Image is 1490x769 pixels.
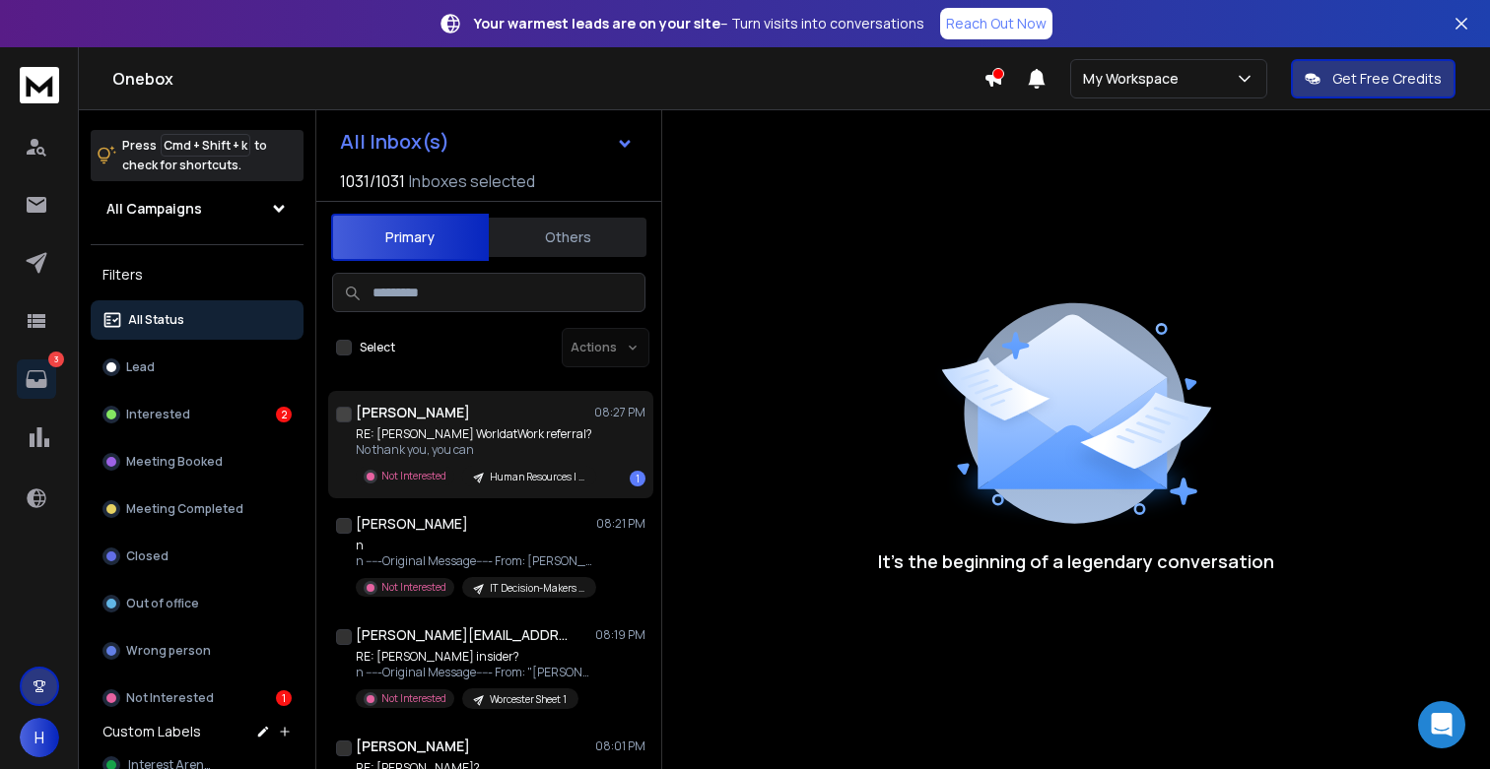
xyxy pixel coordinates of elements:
[381,580,446,595] p: Not Interested
[878,547,1274,575] p: It’s the beginning of a legendary conversation
[91,348,304,387] button: Lead
[596,516,645,532] p: 08:21 PM
[91,537,304,576] button: Closed
[356,553,592,569] p: n -----Original Message----- From: [PERSON_NAME]
[360,340,395,355] label: Select
[381,691,446,706] p: Not Interested
[324,122,649,161] button: All Inbox(s)
[126,407,190,422] p: Interested
[126,596,199,611] p: Out of office
[594,405,645,420] p: 08:27 PM
[490,470,584,484] p: Human Resources | Optivate Solutions
[106,199,202,219] h1: All Campaigns
[20,67,59,103] img: logo
[356,426,592,442] p: RE: [PERSON_NAME] WorldatWork referral?
[17,359,56,399] a: 3
[356,442,592,458] p: No thank you, you can
[340,169,405,193] span: 1031 / 1031
[91,489,304,529] button: Meeting Completed
[102,722,201,741] h3: Custom Labels
[474,14,720,32] strong: Your warmest leads are on your site
[356,625,573,645] h1: [PERSON_NAME][EMAIL_ADDRESS][DOMAIN_NAME]
[122,136,267,175] p: Press to check for shortcuts.
[340,132,449,152] h1: All Inbox(s)
[126,359,155,375] p: Lead
[356,514,468,534] h1: [PERSON_NAME]
[20,718,59,757] button: H
[490,692,567,707] p: Worcester Sheet 1
[91,189,304,228] button: All Campaigns
[276,407,292,422] div: 2
[161,134,250,157] span: Cmd + Shift + k
[490,581,584,596] p: IT Decision-Makers | Optivate Solutions
[128,312,184,328] p: All Status
[356,649,592,665] p: RE: [PERSON_NAME] insider?
[126,501,243,517] p: Meeting Completed
[276,690,292,706] div: 1
[946,14,1047,33] p: Reach Out Now
[1083,69,1186,89] p: My Workspace
[126,454,223,470] p: Meeting Booked
[409,169,535,193] h3: Inboxes selected
[91,442,304,481] button: Meeting Booked
[356,538,592,553] p: n
[126,548,169,564] p: Closed
[91,678,304,718] button: Not Interested1
[595,627,645,643] p: 08:19 PM
[91,631,304,671] button: Wrong person
[126,643,211,659] p: Wrong person
[1418,701,1465,748] div: Open Intercom Messenger
[112,67,983,91] h1: Onebox
[940,8,1052,39] a: Reach Out Now
[91,395,304,434] button: Interested2
[1332,69,1442,89] p: Get Free Credits
[356,665,592,680] p: n -----Original Message----- From: "[PERSON_NAME]
[489,216,646,259] button: Others
[91,300,304,340] button: All Status
[91,261,304,288] h3: Filters
[595,738,645,754] p: 08:01 PM
[356,737,470,756] h1: [PERSON_NAME]
[331,214,489,261] button: Primary
[48,352,64,367] p: 3
[381,469,446,483] p: Not Interested
[91,584,304,623] button: Out of office
[474,14,924,33] p: – Turn visits into conversations
[630,471,645,486] div: 1
[356,403,470,422] h1: [PERSON_NAME]
[126,690,214,706] p: Not Interested
[1291,59,1456,98] button: Get Free Credits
